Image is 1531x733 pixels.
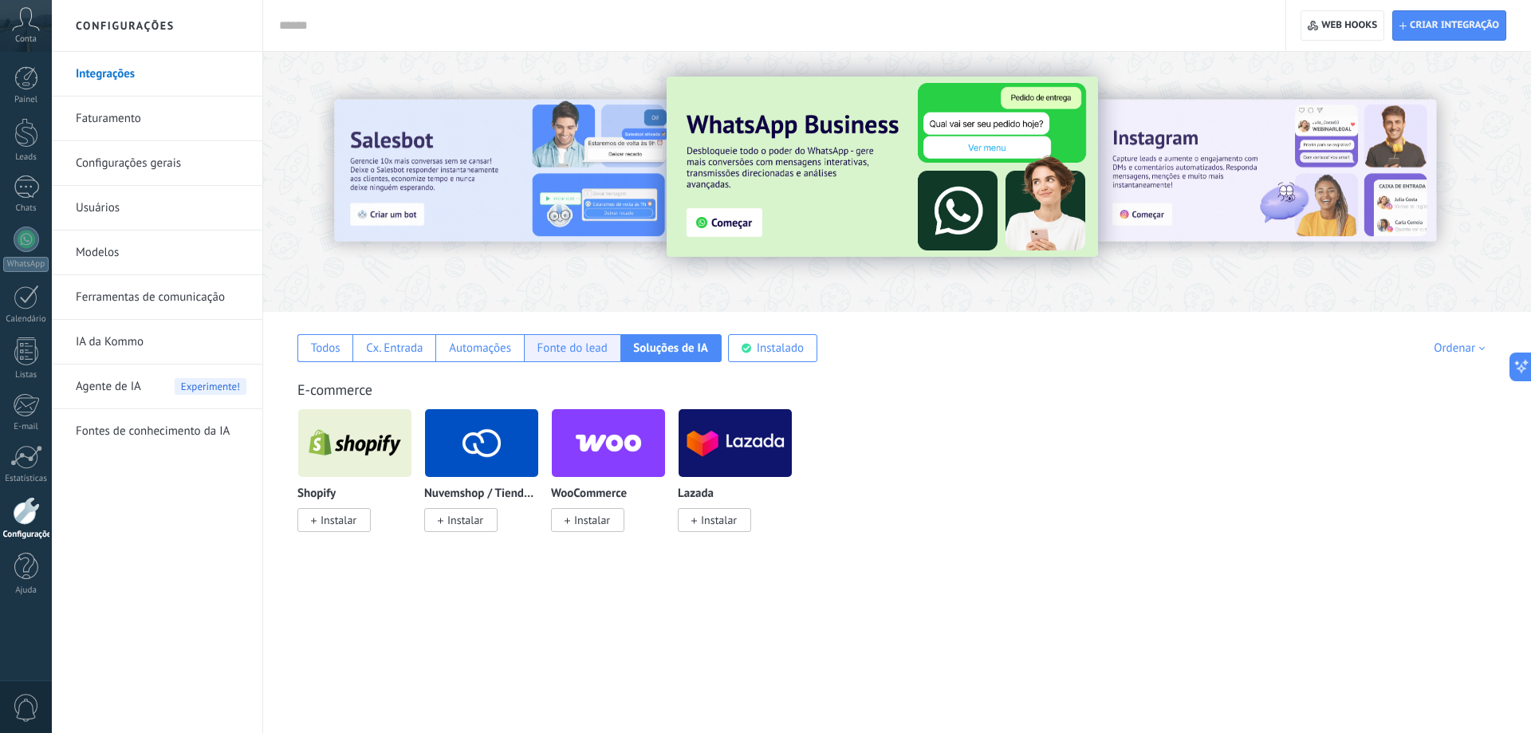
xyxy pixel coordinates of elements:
[311,341,340,356] div: Todos
[52,186,262,231] li: Usuários
[3,203,49,214] div: Chats
[424,487,539,501] p: Nuvemshop / Tiendanube
[15,34,37,45] span: Conta
[447,513,483,527] span: Instalar
[76,141,246,186] a: Configurações gerais
[3,152,49,163] div: Leads
[1392,10,1506,41] button: Criar integração
[574,513,610,527] span: Instalar
[76,365,141,409] span: Agente de IA
[52,231,262,275] li: Modelos
[298,404,411,482] img: logo_main.png
[552,404,665,482] img: logo_main.png
[678,487,714,501] p: Lazada
[366,341,423,356] div: Cx. Entrada
[3,370,49,380] div: Listas
[678,408,805,551] div: Lazada
[424,408,551,551] div: Nuvemshop / Tiendanube
[76,409,246,454] a: Fontes de conhecimento da IA
[1321,19,1377,32] span: Web hooks
[76,320,246,365] a: IA da Kommo
[297,487,336,501] p: Shopify
[3,474,49,484] div: Estatísticas
[425,404,538,482] img: logo_main.png
[1410,19,1499,32] span: Criar integração
[3,314,49,325] div: Calendário
[52,97,262,141] li: Faturamento
[76,97,246,141] a: Faturamento
[667,77,1098,257] img: Slide 3
[76,231,246,275] a: Modelos
[537,341,608,356] div: Fonte do lead
[52,275,262,320] li: Ferramentas de comunicação
[3,257,49,272] div: WhatsApp
[76,365,246,409] a: Agente de IAExperimente!
[633,341,708,356] div: Soluções de IA
[757,341,804,356] div: Instalado
[52,320,262,365] li: IA da Kommo
[701,513,737,527] span: Instalar
[3,95,49,105] div: Painel
[52,52,262,97] li: Integrações
[551,487,627,501] p: WooCommerce
[297,380,372,399] a: E-commerce
[1096,100,1436,242] img: Slide 1
[449,341,511,356] div: Automações
[679,404,792,482] img: logo_main.png
[1301,10,1384,41] button: Web hooks
[1434,341,1490,356] div: Ordenar
[52,141,262,186] li: Configurações gerais
[52,365,262,409] li: Agente de IA
[321,513,356,527] span: Instalar
[52,409,262,453] li: Fontes de conhecimento da IA
[76,52,246,97] a: Integrações
[334,100,674,242] img: Slide 2
[551,408,678,551] div: WooCommerce
[3,530,49,540] div: Configurações
[76,275,246,320] a: Ferramentas de comunicação
[297,408,424,551] div: Shopify
[76,186,246,231] a: Usuários
[3,422,49,432] div: E-mail
[175,378,246,395] span: Experimente!
[3,585,49,596] div: Ajuda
